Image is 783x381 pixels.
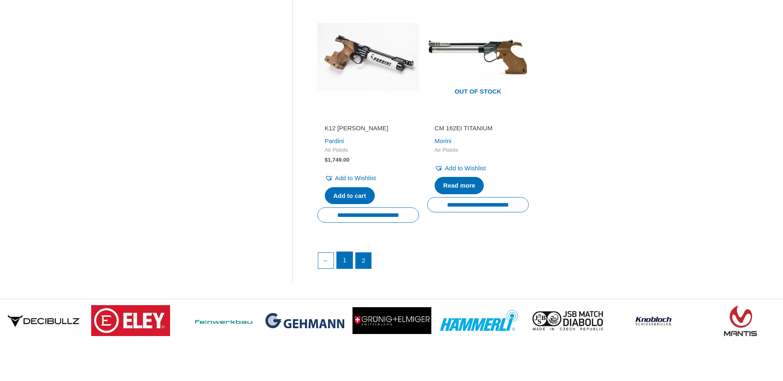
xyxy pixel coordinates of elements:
[435,137,452,144] a: Morini
[335,174,376,181] span: Add to Wishlist
[91,305,170,336] img: brand logo
[325,187,375,205] a: Add to cart: “K12 Junior Pardini”
[325,172,376,184] a: Add to Wishlist
[325,137,344,144] a: Pardini
[317,252,639,273] nav: Product Pagination
[435,124,521,135] a: CM 162EI TITANIUM
[435,113,521,122] iframe: Customer reviews powered by Trustpilot
[337,252,352,268] a: Page 1
[435,147,521,154] span: Air Pistols
[433,82,523,101] span: Out of stock
[427,6,529,108] img: CM 162EI TITANIUM
[318,253,334,268] a: ←
[435,162,486,174] a: Add to Wishlist
[445,165,486,172] span: Add to Wishlist
[427,6,529,108] a: Out of stock
[325,124,412,132] h2: K12 [PERSON_NAME]
[435,124,521,132] h2: CM 162EI TITANIUM
[325,113,412,122] iframe: Customer reviews powered by Trustpilot
[317,6,419,108] img: K12 Junior Pardini
[325,147,412,154] span: Air Pistols
[325,157,350,163] bdi: 1,749.00
[325,157,328,163] span: $
[435,177,484,194] a: Read more about “CM 162EI TITANIUM”
[325,124,412,135] a: K12 [PERSON_NAME]
[356,253,371,268] span: Page 2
